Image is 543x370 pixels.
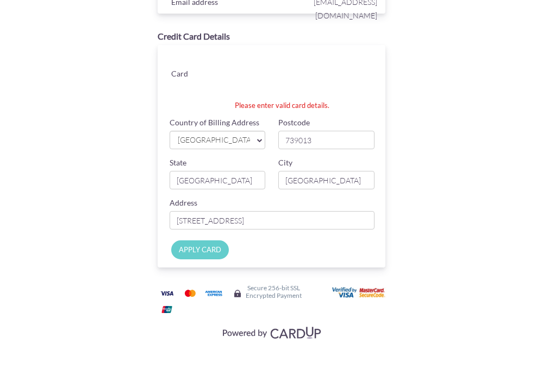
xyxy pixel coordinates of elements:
span: [GEOGRAPHIC_DATA] [177,135,250,146]
label: Postcode [278,117,310,128]
img: Secure lock [233,289,242,298]
img: Union Pay [156,303,178,316]
img: User card [332,287,386,299]
a: [GEOGRAPHIC_DATA] [170,131,266,149]
small: Please enter valid card details. [227,99,365,112]
img: Visa [156,286,178,300]
iframe: Secure card expiration date input frame [227,80,301,99]
iframe: Secure card number input frame [227,56,376,75]
iframe: Secure card security code input frame [302,80,376,99]
label: Country of Billing Address [170,117,259,128]
img: Mastercard [179,286,201,300]
div: Credit Card Details [158,30,385,43]
input: APPLY CARD [171,240,229,259]
label: State [170,157,186,168]
label: City [278,157,292,168]
div: Card [163,67,219,83]
label: Address [170,197,197,208]
h6: Secure 256-bit SSL Encrypted Payment [246,284,302,298]
img: American Express [203,286,224,300]
img: Visa, Mastercard [217,322,326,342]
